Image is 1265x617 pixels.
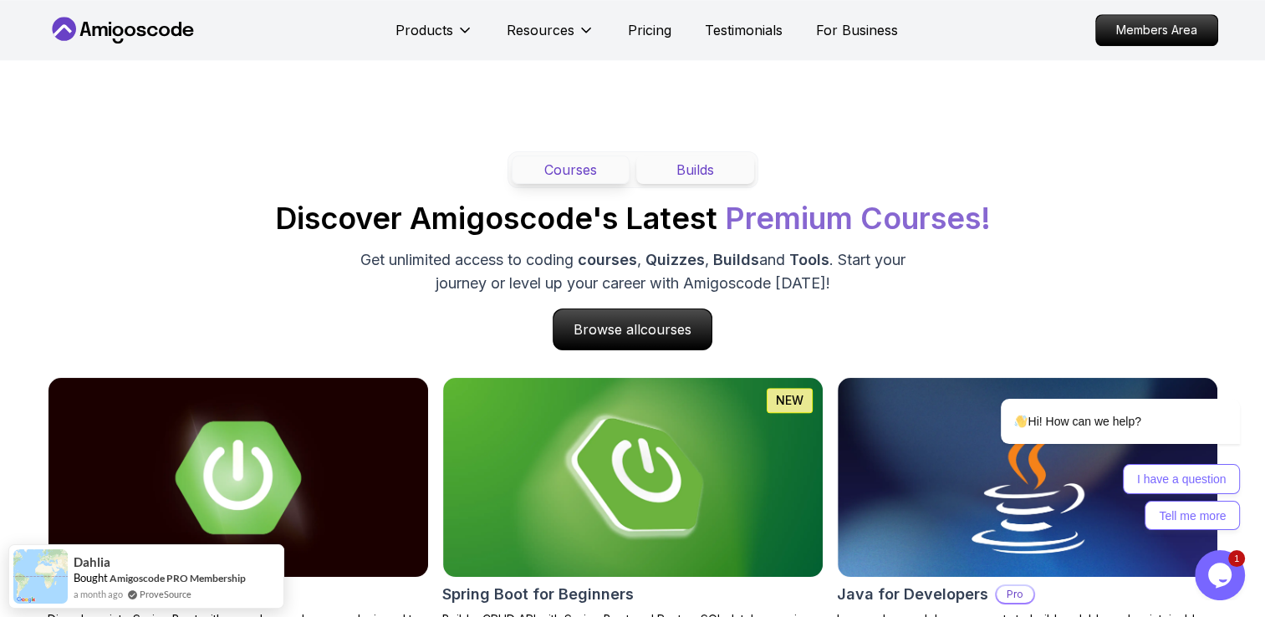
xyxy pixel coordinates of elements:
p: Products [395,20,453,40]
button: Builds [636,156,754,184]
a: Testimonials [705,20,783,40]
span: Tools [789,251,829,268]
a: Amigoscode PRO Membership [110,572,246,584]
p: NEW [776,392,803,409]
button: Resources [507,20,594,54]
h2: Discover Amigoscode's Latest [275,201,991,235]
img: provesource social proof notification image [13,549,68,604]
span: a month ago [74,587,123,601]
span: Quizzes [645,251,705,268]
img: Advanced Spring Boot card [48,378,428,577]
h2: Java for Developers [837,583,988,606]
iframe: chat widget [947,268,1248,542]
p: Browse all [553,309,712,349]
button: Products [395,20,473,54]
a: ProveSource [140,587,191,601]
span: Bought [74,571,108,584]
a: For Business [816,20,898,40]
iframe: chat widget [1195,550,1248,600]
img: Java for Developers card [838,378,1217,577]
span: Premium Courses! [725,200,991,237]
button: Courses [512,156,630,184]
span: Builds [713,251,759,268]
h2: Spring Boot for Beginners [442,583,634,606]
a: Members Area [1095,14,1218,46]
a: Browse allcourses [553,308,712,350]
img: Spring Boot for Beginners card [443,378,823,577]
span: Dahlia [74,555,110,569]
span: courses [578,251,637,268]
span: courses [640,321,691,338]
p: Get unlimited access to coding , , and . Start your journey or level up your career with Amigosco... [352,248,914,295]
p: Members Area [1096,15,1217,45]
a: Pricing [628,20,671,40]
p: Pro [997,586,1033,603]
p: Resources [507,20,574,40]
